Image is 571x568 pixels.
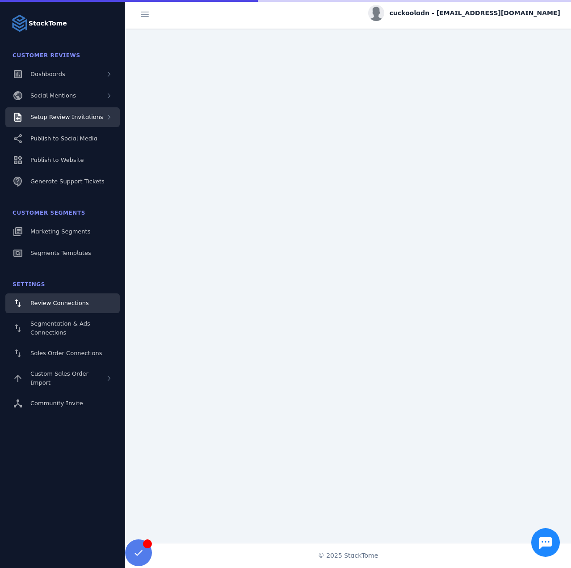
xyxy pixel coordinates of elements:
span: Community Invite [30,400,83,407]
span: Customer Segments [13,210,85,216]
span: Generate Support Tickets [30,178,105,185]
a: Sales Order Connections [5,343,120,363]
a: Review Connections [5,293,120,313]
span: Publish to Social Media [30,135,97,142]
span: Segmentation & Ads Connections [30,320,90,336]
a: Publish to Website [5,150,120,170]
strong: StackTome [29,19,67,28]
span: Publish to Website [30,157,84,163]
span: Custom Sales Order Import [30,370,88,386]
span: Sales Order Connections [30,350,102,356]
a: Community Invite [5,394,120,413]
span: Marketing Segments [30,228,90,235]
a: Generate Support Tickets [5,172,120,191]
span: Settings [13,281,45,288]
a: Segments Templates [5,243,120,263]
a: Segmentation & Ads Connections [5,315,120,342]
span: Dashboards [30,71,65,77]
a: Publish to Social Media [5,129,120,148]
button: cuckooladn - [EMAIL_ADDRESS][DOMAIN_NAME] [368,5,560,21]
a: Marketing Segments [5,222,120,242]
span: Customer Reviews [13,52,80,59]
span: Setup Review Invitations [30,114,103,120]
img: profile.jpg [368,5,384,21]
img: Logo image [11,14,29,32]
span: Segments Templates [30,250,91,256]
span: Review Connections [30,300,89,306]
span: © 2025 StackTome [318,551,378,560]
span: cuckooladn - [EMAIL_ADDRESS][DOMAIN_NAME] [390,8,560,18]
span: Social Mentions [30,92,76,99]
